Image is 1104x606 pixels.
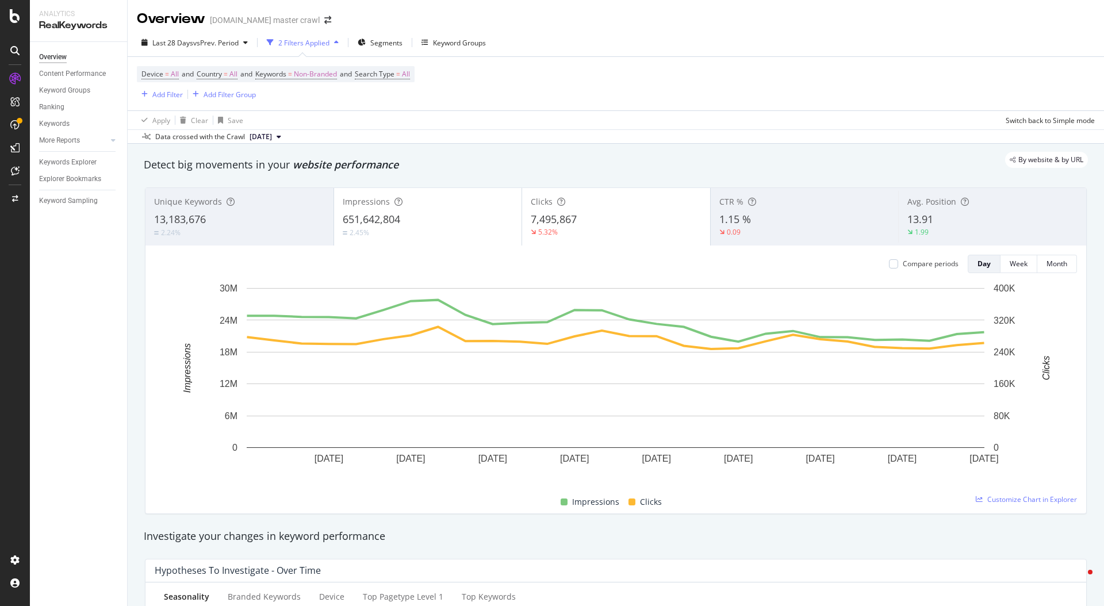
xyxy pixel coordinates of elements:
span: = [288,69,292,79]
button: Switch back to Simple mode [1001,111,1095,129]
div: Clear [191,116,208,125]
div: Keyword Groups [39,85,90,97]
div: Apply [152,116,170,125]
span: = [165,69,169,79]
span: Unique Keywords [154,196,222,207]
a: Ranking [39,101,119,113]
button: Segments [353,33,407,52]
text: 6M [225,411,237,421]
text: [DATE] [478,454,507,463]
div: Switch back to Simple mode [1006,116,1095,125]
button: Clear [175,111,208,129]
span: Last 28 Days [152,38,193,48]
text: 160K [994,379,1015,389]
div: Add Filter [152,90,183,99]
span: 2025 Sep. 15th [250,132,272,142]
span: 7,495,867 [531,212,577,226]
a: Overview [39,51,119,63]
button: Week [1000,255,1037,273]
div: Explorer Bookmarks [39,173,101,185]
button: [DATE] [245,130,286,144]
span: vs Prev. Period [193,38,239,48]
text: [DATE] [315,454,343,463]
button: 2 Filters Applied [262,33,343,52]
div: [DOMAIN_NAME] master crawl [210,14,320,26]
div: Top pagetype Level 1 [363,591,443,603]
div: Keywords [39,118,70,130]
text: 400K [994,283,1015,293]
div: More Reports [39,135,80,147]
div: Add Filter Group [204,90,256,99]
a: More Reports [39,135,108,147]
text: 80K [994,411,1010,421]
button: Month [1037,255,1077,273]
div: Keywords Explorer [39,156,97,168]
span: Device [141,69,163,79]
span: All [171,66,179,82]
span: Search Type [355,69,394,79]
span: CTR % [719,196,743,207]
div: 2 Filters Applied [278,38,329,48]
span: = [224,69,228,79]
span: and [340,69,352,79]
div: Keyword Groups [433,38,486,48]
text: [DATE] [888,454,917,463]
span: 13,183,676 [154,212,206,226]
text: 12M [220,379,237,389]
span: Clicks [531,196,553,207]
div: Top Keywords [462,591,516,603]
img: Equal [343,231,347,235]
span: 13.91 [907,212,933,226]
div: RealKeywords [39,19,118,32]
text: 240K [994,347,1015,357]
iframe: Intercom live chat [1065,567,1092,595]
span: Impressions [343,196,390,207]
span: Avg. Position [907,196,956,207]
div: Overview [39,51,67,63]
span: Segments [370,38,402,48]
button: Last 28 DaysvsPrev. Period [137,33,252,52]
div: 2.24% [161,228,181,237]
button: Add Filter [137,87,183,101]
a: Keyword Sampling [39,195,119,207]
button: Apply [137,111,170,129]
div: Ranking [39,101,64,113]
a: Explorer Bookmarks [39,173,119,185]
div: legacy label [1005,152,1088,168]
div: Save [228,116,243,125]
span: = [396,69,400,79]
span: Keywords [255,69,286,79]
div: Data crossed with the Crawl [155,132,245,142]
span: and [240,69,252,79]
text: [DATE] [560,454,589,463]
div: 2.45% [350,228,369,237]
text: [DATE] [396,454,425,463]
text: Clicks [1041,356,1051,381]
span: 651,642,804 [343,212,400,226]
div: Seasonality [164,591,209,603]
span: Country [197,69,222,79]
div: Overview [137,9,205,29]
svg: A chart. [155,282,1077,482]
text: [DATE] [724,454,753,463]
button: Day [968,255,1000,273]
span: Non-Branded [294,66,337,82]
button: Add Filter Group [188,87,256,101]
div: Compare periods [903,259,959,269]
a: Keyword Groups [39,85,119,97]
a: Content Performance [39,68,119,80]
text: 30M [220,283,237,293]
text: 0 [232,443,237,452]
div: Month [1046,259,1067,269]
div: Week [1010,259,1028,269]
div: Hypotheses to Investigate - Over Time [155,565,321,576]
a: Keywords Explorer [39,156,119,168]
text: 24M [220,315,237,325]
button: Keyword Groups [417,33,490,52]
text: [DATE] [969,454,998,463]
span: and [182,69,194,79]
div: Content Performance [39,68,106,80]
span: Impressions [572,495,619,509]
div: Keyword Sampling [39,195,98,207]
